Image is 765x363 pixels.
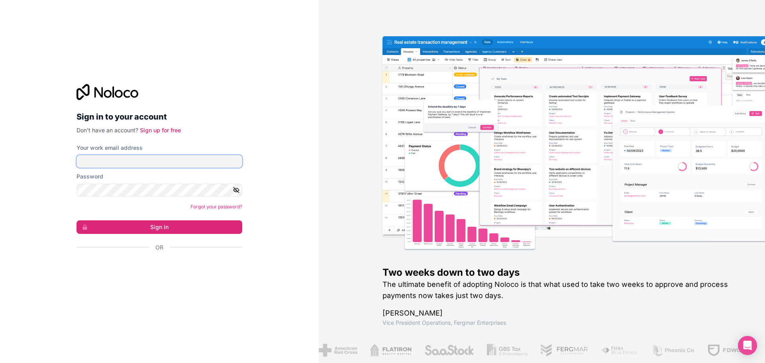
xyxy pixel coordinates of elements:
[76,173,103,181] label: Password
[534,344,583,357] img: /assets/fergmar-CudnrXN5.png
[645,344,688,357] img: /assets/phoenix-BREaitsQ.png
[76,127,138,133] span: Don't have an account?
[76,155,242,168] input: Email address
[76,184,242,196] input: Password
[140,127,181,133] a: Sign up for free
[364,344,406,357] img: /assets/flatiron-C8eUkumj.png
[73,260,240,278] iframe: Schaltfläche „Über Google anmelden“
[76,110,242,124] h2: Sign in to your account
[155,243,163,251] span: Or
[76,220,242,234] button: Sign in
[701,344,748,357] img: /assets/fdworks-Bi04fVtw.png
[382,279,739,301] h2: The ultimate benefit of adopting Noloco is that what used to take two weeks to approve and proces...
[481,344,522,357] img: /assets/gbstax-C-GtDUiK.png
[382,308,739,319] h1: [PERSON_NAME]
[738,336,757,355] div: Open Intercom Messenger
[190,204,242,210] a: Forgot your password?
[418,344,469,357] img: /assets/saastock-C6Zbiodz.png
[382,319,739,327] h1: Vice President Operations , Fergmar Enterprises
[596,344,633,357] img: /assets/fiera-fwj2N5v4.png
[313,344,351,357] img: /assets/american-red-cross-BAupjrZR.png
[76,144,143,152] label: Your work email address
[382,266,739,279] h1: Two weeks down to two days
